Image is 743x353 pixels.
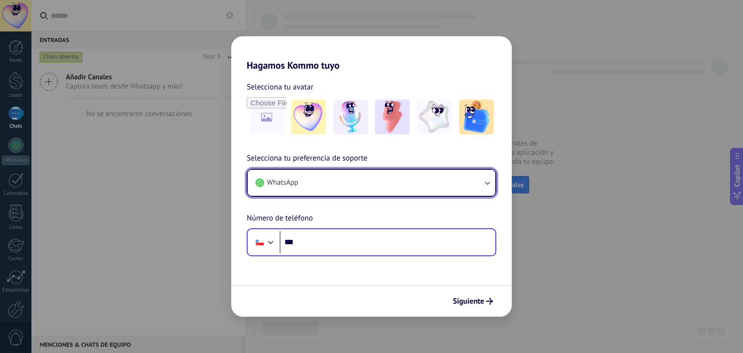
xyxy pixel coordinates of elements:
span: Número de teléfono [247,212,313,225]
h2: Hagamos Kommo tuyo [231,36,512,71]
span: Selecciona tu preferencia de soporte [247,152,368,165]
button: WhatsApp [248,170,495,196]
img: -4.jpeg [417,100,452,134]
span: Selecciona tu avatar [247,81,313,93]
div: Chile: + 56 [251,232,269,252]
img: -1.jpeg [291,100,326,134]
span: Siguiente [453,298,484,305]
img: -3.jpeg [375,100,410,134]
img: -5.jpeg [459,100,494,134]
img: -2.jpeg [333,100,368,134]
button: Siguiente [448,293,497,309]
span: WhatsApp [267,178,298,188]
